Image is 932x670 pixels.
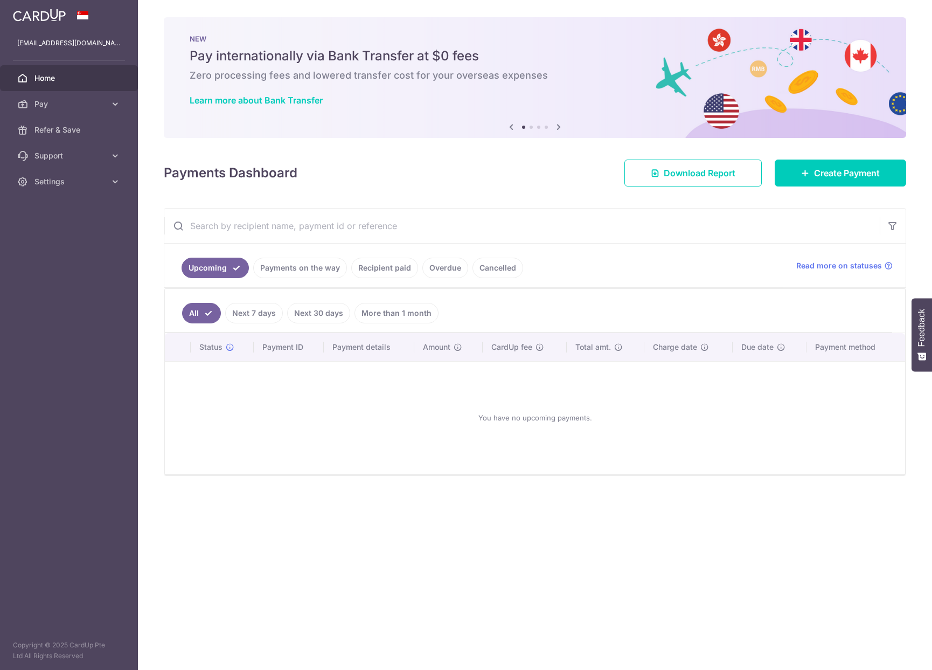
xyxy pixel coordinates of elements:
h4: Payments Dashboard [164,163,297,183]
span: Charge date [653,342,697,353]
h6: Zero processing fees and lowered transfer cost for your overseas expenses [190,69,880,82]
a: Cancelled [472,258,523,278]
span: Total amt. [575,342,611,353]
span: Refer & Save [34,125,106,135]
a: Overdue [422,258,468,278]
th: Payment details [324,333,414,361]
span: Due date [741,342,774,353]
a: Next 7 days [225,303,283,323]
span: Support [34,150,106,161]
div: You have no upcoming payments. [178,370,892,465]
a: Upcoming [182,258,249,278]
a: Create Payment [775,160,906,187]
span: Feedback [917,309,927,347]
input: Search by recipient name, payment id or reference [164,209,880,243]
span: Pay [34,99,106,109]
span: Settings [34,176,106,187]
p: NEW [190,34,880,43]
a: More than 1 month [354,303,439,323]
img: Bank transfer banner [164,17,906,138]
th: Payment method [806,333,905,361]
span: Read more on statuses [796,260,882,271]
span: Home [34,73,106,84]
a: Read more on statuses [796,260,893,271]
span: CardUp fee [491,342,532,353]
span: Create Payment [814,167,880,179]
button: Feedback - Show survey [912,298,932,371]
a: Recipient paid [351,258,418,278]
span: Amount [423,342,450,353]
p: [EMAIL_ADDRESS][DOMAIN_NAME] [17,38,121,49]
a: Learn more about Bank Transfer [190,95,323,106]
span: Download Report [664,167,735,179]
a: Payments on the way [253,258,347,278]
span: Status [199,342,222,353]
a: All [182,303,221,323]
img: CardUp [13,9,66,22]
h5: Pay internationally via Bank Transfer at $0 fees [190,47,880,65]
a: Next 30 days [287,303,350,323]
th: Payment ID [254,333,324,361]
a: Download Report [624,160,762,187]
